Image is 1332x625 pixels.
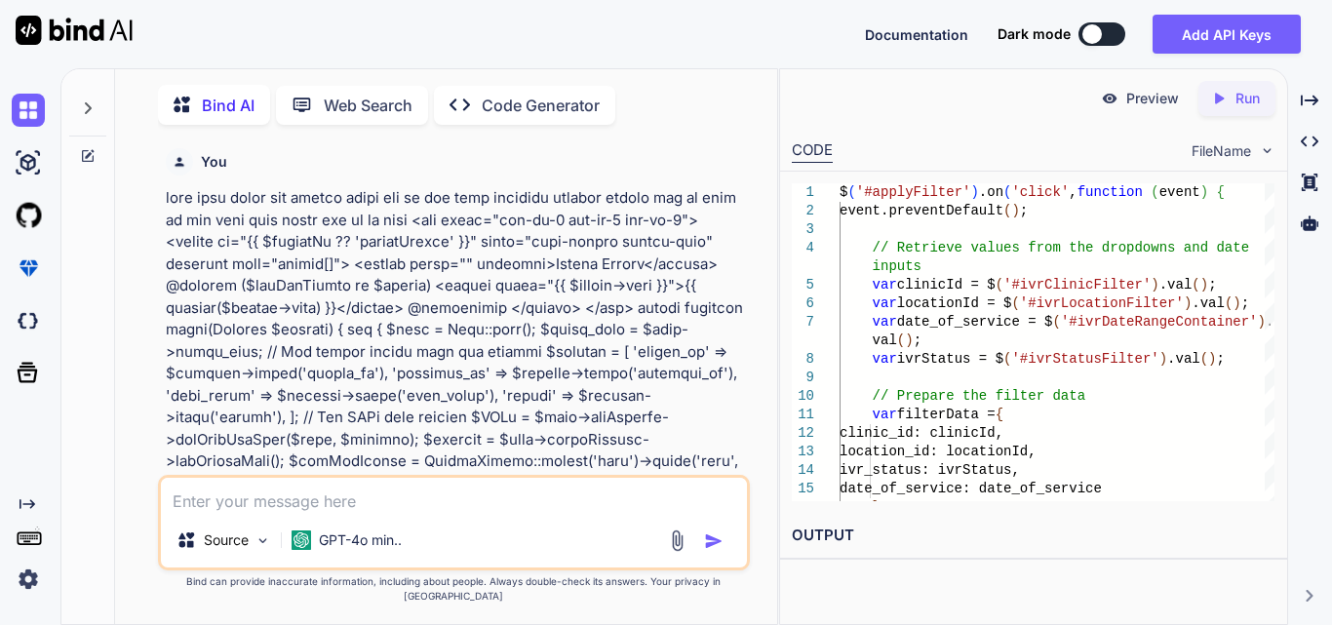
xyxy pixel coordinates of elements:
[201,152,227,172] h6: You
[1200,184,1208,200] span: )
[1258,314,1266,330] span: )
[482,94,600,117] p: Code Generator
[1126,89,1179,108] p: Preview
[847,184,855,200] span: (
[1003,203,1011,218] span: (
[873,314,897,330] span: var
[1208,351,1216,367] span: )
[873,407,897,422] span: var
[1003,351,1011,367] span: (
[873,258,921,274] span: inputs
[1192,277,1199,293] span: (
[792,387,814,406] div: 10
[1011,203,1019,218] span: )
[873,277,897,293] span: var
[873,295,897,311] span: var
[873,240,1249,255] span: // Retrieve values from the dropdowns and date
[1052,314,1060,330] span: (
[1159,277,1193,293] span: .val
[897,351,1003,367] span: ivrStatus = $
[897,314,1053,330] span: date_of_service = $
[704,531,724,551] img: icon
[780,513,1287,559] h2: OUTPUT
[1011,295,1019,311] span: (
[1011,184,1069,200] span: 'click'
[792,443,814,461] div: 13
[840,462,1020,478] span: ivr_status: ivrStatus,
[979,184,1003,200] span: .on
[1069,184,1077,200] span: ,
[1259,142,1275,159] img: chevron down
[840,425,1003,441] span: clinic_id: clinicId,
[792,183,814,202] div: 1
[792,461,814,480] div: 14
[666,529,688,552] img: attachment
[1233,295,1240,311] span: )
[1101,90,1118,107] img: preview
[897,407,996,422] span: filterData =
[292,530,311,550] img: GPT-4o mini
[1167,351,1200,367] span: .val
[1020,203,1028,218] span: ;
[897,332,905,348] span: (
[1159,351,1167,367] span: )
[12,146,45,179] img: ai-studio
[996,277,1003,293] span: (
[996,407,1003,422] span: {
[792,276,814,294] div: 5
[1208,277,1216,293] span: ;
[204,530,249,550] p: Source
[1200,277,1208,293] span: )
[1011,351,1158,367] span: '#ivrStatusFilter'
[1192,141,1251,161] span: FileName
[840,481,1102,496] span: date_of_service: date_of_service
[792,369,814,387] div: 9
[792,239,814,257] div: 4
[1184,295,1192,311] span: )
[12,563,45,596] img: settings
[792,139,833,163] div: CODE
[324,94,412,117] p: Web Search
[792,220,814,239] div: 3
[792,480,814,498] div: 15
[840,444,1037,459] span: location_id: locationId,
[792,202,814,220] div: 2
[1003,184,1011,200] span: (
[1061,314,1258,330] span: '#ivrDateRangeContainer'
[792,498,814,517] div: 16
[1151,277,1158,293] span: )
[873,388,1085,404] span: // Prepare the filter data
[970,184,978,200] span: )
[914,332,921,348] span: ;
[1192,295,1225,311] span: .val
[12,252,45,285] img: premium
[905,332,913,348] span: )
[998,24,1071,44] span: Dark mode
[12,94,45,127] img: chat
[792,350,814,369] div: 8
[897,277,996,293] span: clinicId = $
[1241,295,1249,311] span: ;
[1153,15,1301,54] button: Add API Keys
[865,26,968,43] span: Documentation
[873,499,881,515] span: }
[865,24,968,45] button: Documentation
[1217,351,1225,367] span: ;
[1217,184,1225,200] span: {
[12,199,45,232] img: githubLight
[1151,184,1158,200] span: (
[897,295,1012,311] span: locationId = $
[873,351,897,367] span: var
[792,406,814,424] div: 11
[158,574,750,604] p: Bind can provide inaccurate information, including about people. Always double-check its answers....
[881,499,888,515] span: ;
[840,203,1003,218] span: event.preventDefault
[12,304,45,337] img: darkCloudIdeIcon
[840,184,847,200] span: $
[792,424,814,443] div: 12
[873,332,897,348] span: val
[1077,184,1143,200] span: function
[1200,351,1208,367] span: (
[16,16,133,45] img: Bind AI
[1003,277,1151,293] span: '#ivrClinicFilter'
